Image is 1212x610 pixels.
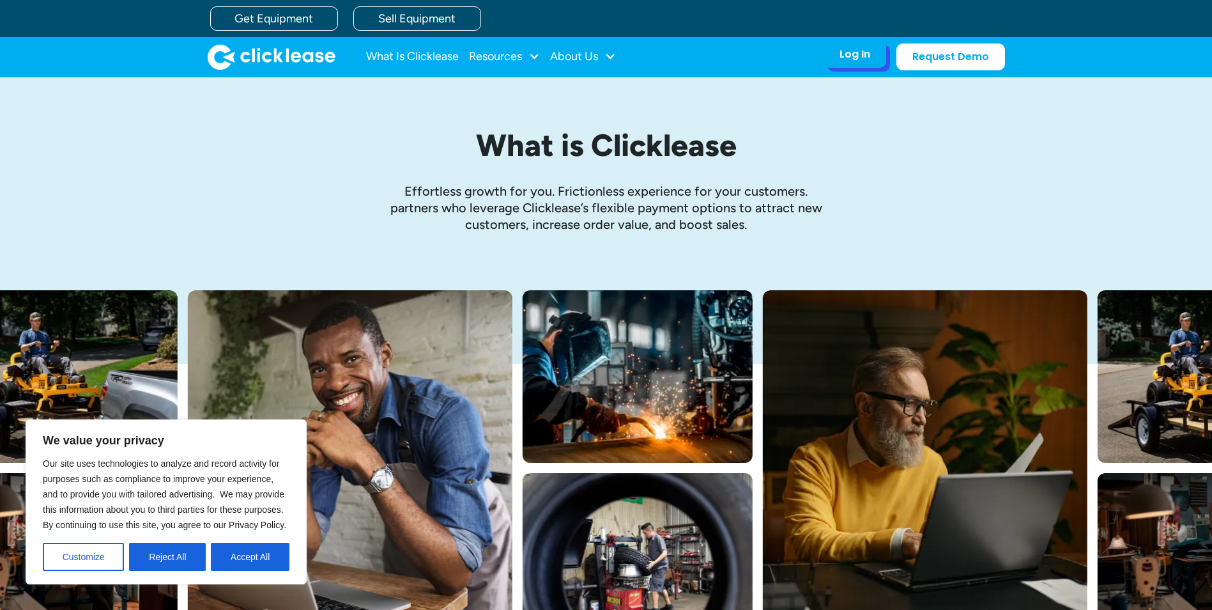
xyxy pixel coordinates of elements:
[208,44,335,70] img: Clicklease logo
[353,6,481,31] a: Sell Equipment
[366,44,459,70] a: What Is Clicklease
[896,43,1005,70] a: Request Demo
[306,129,907,162] h1: What is Clicklease
[208,44,335,70] a: home
[210,6,338,31] a: Get Equipment
[26,419,307,584] div: We value your privacy
[550,44,616,70] div: About Us
[523,290,753,463] img: A welder in a large mask working on a large pipe
[840,48,870,61] div: Log In
[43,433,289,448] p: We value your privacy
[469,44,540,70] div: Resources
[43,543,124,571] button: Customize
[43,458,286,530] span: Our site uses technologies to analyze and record activity for purposes such as compliance to impr...
[129,543,206,571] button: Reject All
[383,183,830,233] p: Effortless growth ﻿for you. Frictionless experience for your customers. partners who leverage Cli...
[211,543,289,571] button: Accept All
